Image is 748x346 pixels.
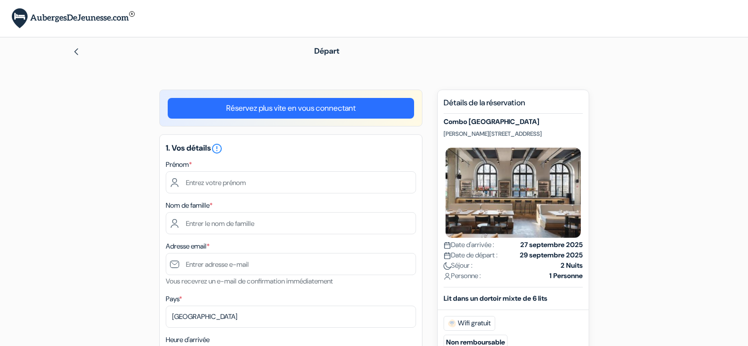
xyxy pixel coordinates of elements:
[444,262,451,270] img: moon.svg
[168,98,414,119] a: Réservez plus vite en vous connectant
[444,273,451,280] img: user_icon.svg
[444,316,495,331] span: Wifi gratuit
[166,171,416,193] input: Entrez votre prénom
[166,212,416,234] input: Entrer le nom de famille
[520,240,583,250] strong: 27 septembre 2025
[444,260,473,271] span: Séjour :
[444,98,583,114] h5: Détails de la réservation
[448,319,456,327] img: free_wifi.svg
[166,253,416,275] input: Entrer adresse e-mail
[211,143,223,153] a: error_outline
[314,46,339,56] span: Départ
[444,271,481,281] span: Personne :
[444,130,583,138] p: [PERSON_NAME][STREET_ADDRESS]
[166,143,416,155] h5: 1. Vos détails
[166,294,182,304] label: Pays
[520,250,583,260] strong: 29 septembre 2025
[166,200,212,211] label: Nom de famille
[166,241,209,252] label: Adresse email
[211,143,223,155] i: error_outline
[549,271,583,281] strong: 1 Personne
[561,260,583,271] strong: 2 Nuits
[72,48,80,56] img: left_arrow.svg
[166,277,333,285] small: Vous recevrez un e-mail de confirmation immédiatement
[166,159,192,170] label: Prénom
[444,252,451,259] img: calendar.svg
[444,250,498,260] span: Date de départ :
[12,8,135,29] img: AubergesDeJeunesse.com
[444,242,451,249] img: calendar.svg
[444,294,547,303] b: Lit dans un dortoir mixte de 6 lits
[444,240,494,250] span: Date d'arrivée :
[444,118,583,126] h5: Combo [GEOGRAPHIC_DATA]
[166,335,209,345] label: Heure d'arrivée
